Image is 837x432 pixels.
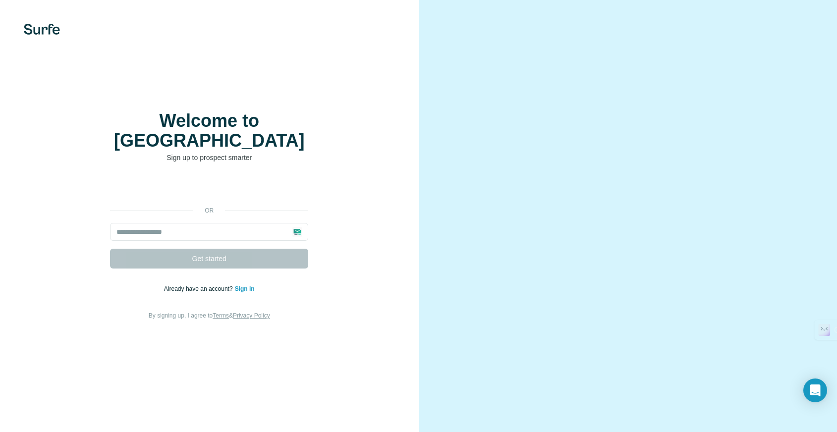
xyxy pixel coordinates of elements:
span: Already have an account? [164,285,235,292]
a: Sign in [235,285,255,292]
img: Surfe's logo [24,24,60,35]
h1: Welcome to [GEOGRAPHIC_DATA] [110,111,308,151]
div: Open Intercom Messenger [803,378,827,402]
iframe: Sign in with Google Button [105,177,313,199]
span: By signing up, I agree to & [149,312,270,319]
a: Terms [213,312,229,319]
p: or [193,206,225,215]
p: Sign up to prospect smarter [110,153,308,162]
a: Privacy Policy [233,312,270,319]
